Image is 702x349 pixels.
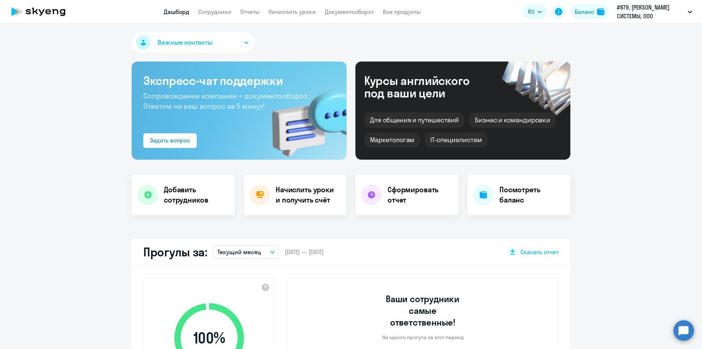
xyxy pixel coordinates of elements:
h3: Экспресс-чат поддержки [143,73,335,88]
a: Дашборд [164,8,189,15]
h4: Начислить уроки и получить счёт [276,185,339,205]
div: Бизнес и командировки [469,112,556,128]
button: RU [523,4,547,19]
a: Сотрудники [198,8,231,15]
a: Начислить уроки [268,8,316,15]
div: Для общения и путешествий [364,112,465,128]
span: [DATE] — [DATE] [285,248,324,256]
span: Сопровождение компании + документооборот. Ответим на ваш вопрос за 5 минут! [143,91,309,111]
span: RU [528,7,535,16]
button: Задать вопрос [143,133,197,148]
a: Документооборот [325,8,374,15]
span: 100 % [167,329,251,347]
p: Текущий месяц [218,248,261,256]
a: Отчеты [240,8,260,15]
p: Ни одного прогула за этот период [382,334,464,341]
h3: Ваши сотрудники самые ответственные! [376,293,470,328]
div: Задать вопрос [150,136,190,145]
button: Текущий месяц [213,245,279,259]
button: Важные контакты [132,32,254,53]
p: #879, [PERSON_NAME] СИСТЕМЫ, ООО [617,3,685,21]
h4: Добавить сотрудников [164,185,229,205]
span: Важные контакты [158,38,212,47]
button: Балансbalance [570,4,609,19]
div: IT-специалистам [424,132,487,148]
h4: Сформировать отчет [388,185,453,205]
div: Маркетологам [364,132,420,148]
img: bg-img [261,77,347,160]
button: #879, [PERSON_NAME] СИСТЕМЫ, ООО [613,3,696,21]
a: Все продукты [383,8,421,15]
h2: Прогулы за: [143,245,207,259]
img: balance [597,8,604,15]
div: Баланс [575,7,594,16]
span: Скачать отчет [520,248,559,256]
div: Курсы английского под ваши цели [364,74,489,99]
h4: Посмотреть баланс [499,185,565,205]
